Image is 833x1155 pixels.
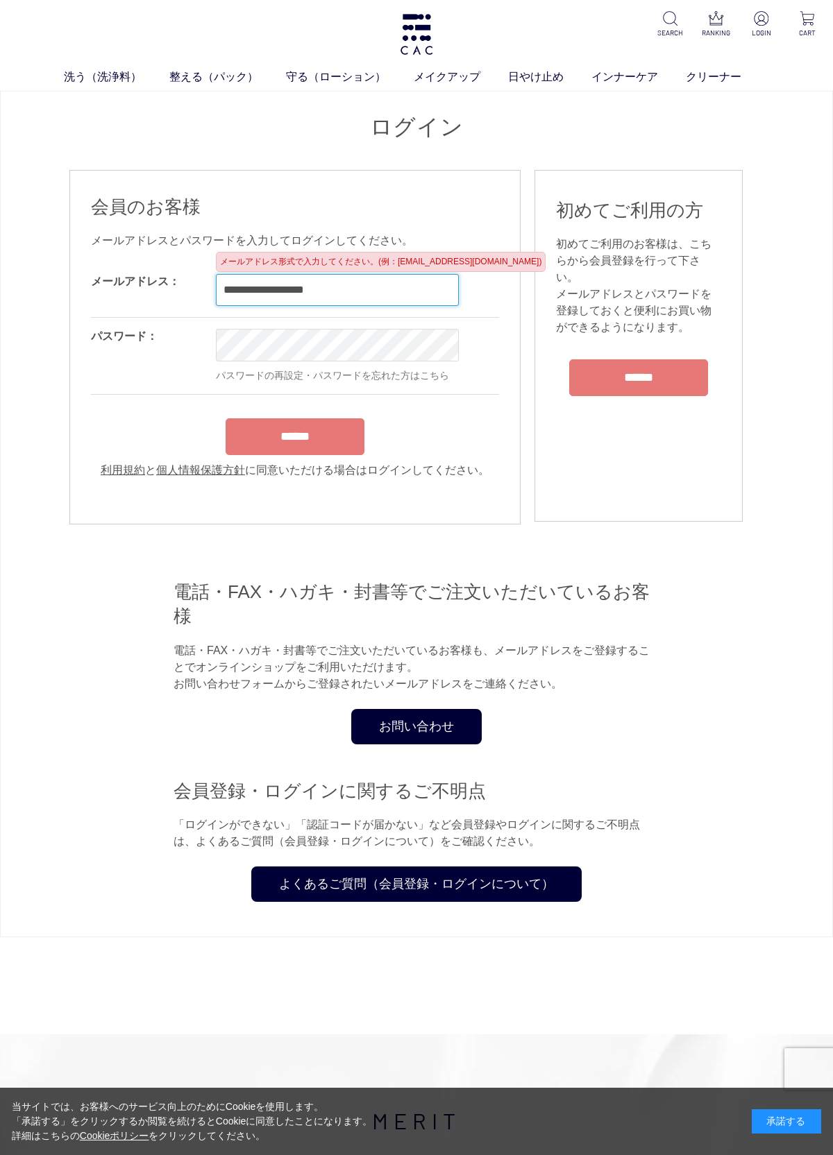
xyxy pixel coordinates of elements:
div: メールアドレスとパスワードを入力してログインしてください。 [91,232,499,249]
p: 電話・FAX・ハガキ・封書等でご注文いただいているお客様も、メールアドレスをご登録することでオンラインショップをご利用いただけます。 お問い合わせフォームからご登録されたいメールアドレスをご連絡... [174,642,659,692]
a: パスワードの再設定・パスワードを忘れた方はこちら [216,370,449,381]
div: 当サイトでは、お客様へのサービス向上のためにCookieを使用します。 「承諾する」をクリックするか閲覧を続けるとCookieに同意したことになります。 詳細はこちらの をクリックしてください。 [12,1100,373,1143]
a: 利用規約 [101,464,145,476]
h2: 電話・FAX・ハガキ・封書等でご注文いただいているお客様 [174,580,659,628]
a: 日やけ止め [508,69,591,85]
p: SEARCH [655,28,684,38]
img: logo [398,14,435,55]
p: LOGIN [747,28,776,38]
a: RANKING [701,11,730,38]
a: よくあるご質問（会員登録・ログインについて） [251,866,582,902]
a: 洗う（洗浄料） [64,69,169,85]
label: パスワード： [91,330,158,342]
a: 整える（パック） [169,69,286,85]
h1: ログイン [69,112,764,142]
a: メイクアップ [414,69,508,85]
div: メールアドレス形式で入力してください。(例：[EMAIL_ADDRESS][DOMAIN_NAME]) [216,252,546,272]
a: クリーナー [686,69,769,85]
p: 「ログインができない」「認証コードが届かない」など会員登録やログインに関するご不明点は、よくあるご質問（会員登録・ログインについて）をご確認ください。 [174,816,659,850]
div: 承諾する [752,1109,821,1133]
a: 個人情報保護方針 [156,464,245,476]
label: メールアドレス： [91,275,180,287]
a: Cookieポリシー [80,1130,149,1141]
p: CART [793,28,822,38]
a: LOGIN [747,11,776,38]
h2: 会員登録・ログインに関するご不明点 [174,779,659,803]
a: SEARCH [655,11,684,38]
div: と に同意いただける場合はログインしてください。 [91,462,499,479]
a: お問い合わせ [351,709,482,744]
span: 会員のお客様 [91,196,201,217]
a: 守る（ローション） [286,69,414,85]
span: 初めてご利用の方 [556,200,703,221]
a: インナーケア [591,69,686,85]
a: CART [793,11,822,38]
div: 初めてご利用のお客様は、こちらから会員登録を行って下さい。 メールアドレスとパスワードを登録しておくと便利にお買い物ができるようになります。 [556,236,721,336]
p: RANKING [701,28,730,38]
